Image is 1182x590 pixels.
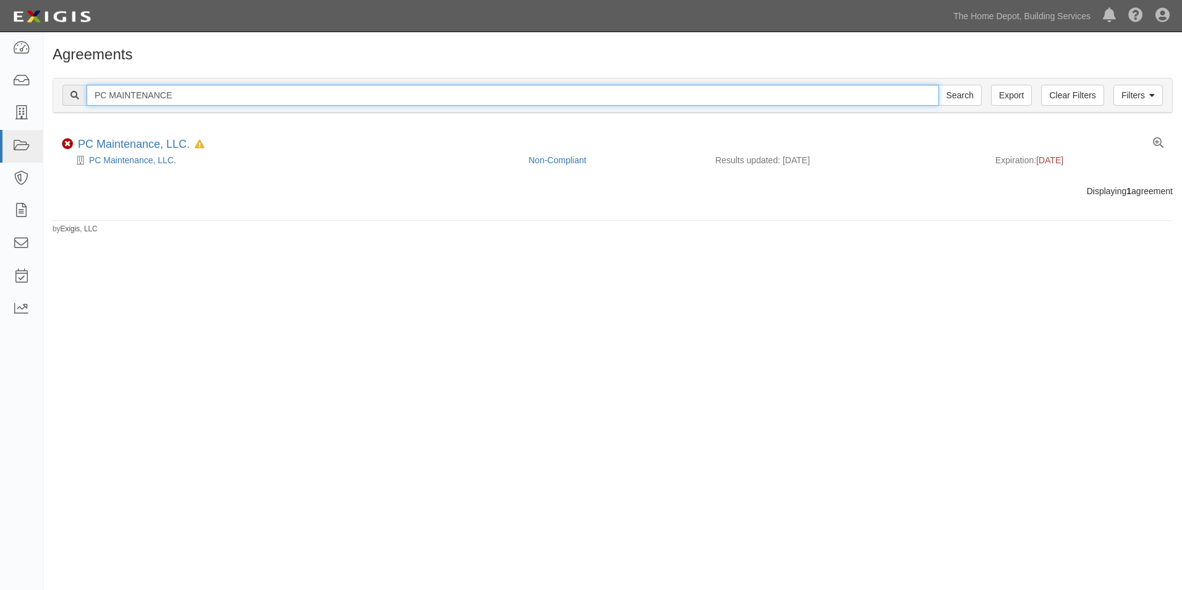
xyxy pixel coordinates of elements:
[715,154,977,166] div: Results updated: [DATE]
[78,138,190,150] a: PC Maintenance, LLC.
[43,185,1182,197] div: Displaying agreement
[1036,155,1063,165] span: [DATE]
[995,154,1163,166] div: Expiration:
[529,155,586,165] a: Non-Compliant
[89,155,176,165] a: PC Maintenance, LLC.
[195,140,205,149] i: In Default since 09/28/2023
[53,224,98,234] small: by
[1153,138,1163,149] a: View results summary
[1126,186,1131,196] b: 1
[1113,85,1163,106] a: Filters
[87,85,939,106] input: Search
[9,6,95,28] img: logo-5460c22ac91f19d4615b14bd174203de0afe785f0fc80cf4dbbc73dc1793850b.png
[62,154,519,166] div: PC Maintenance, LLC.
[53,46,1173,62] h1: Agreements
[1128,9,1143,24] i: Help Center - Complianz
[947,4,1097,28] a: The Home Depot, Building Services
[991,85,1032,106] a: Export
[61,224,98,233] a: Exigis, LLC
[1041,85,1103,106] a: Clear Filters
[78,138,205,152] div: PC Maintenance, LLC.
[62,139,73,150] i: Non-Compliant
[938,85,982,106] input: Search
